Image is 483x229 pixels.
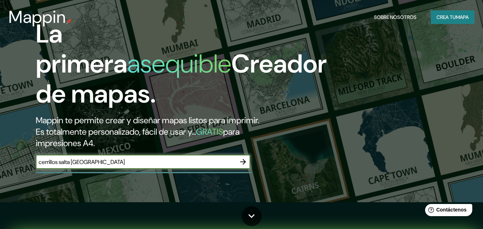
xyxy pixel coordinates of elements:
[196,126,223,137] font: GRATIS
[419,201,475,221] iframe: Lanzador de widgets de ayuda
[374,14,417,20] font: Sobre nosotros
[437,14,456,20] font: Crea tu
[431,10,474,24] button: Crea tumapa
[456,14,469,20] font: mapa
[371,10,419,24] button: Sobre nosotros
[9,6,66,28] font: Mappin
[36,126,240,149] font: para impresiones A4.
[36,17,127,80] font: La primera
[66,19,72,24] img: pin de mapeo
[36,158,236,166] input: Elige tu lugar favorito
[36,126,196,137] font: Es totalmente personalizado, fácil de usar y...
[36,47,327,110] font: Creador de mapas.
[127,47,231,80] font: asequible
[36,115,259,126] font: Mappin te permite crear y diseñar mapas listos para imprimir.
